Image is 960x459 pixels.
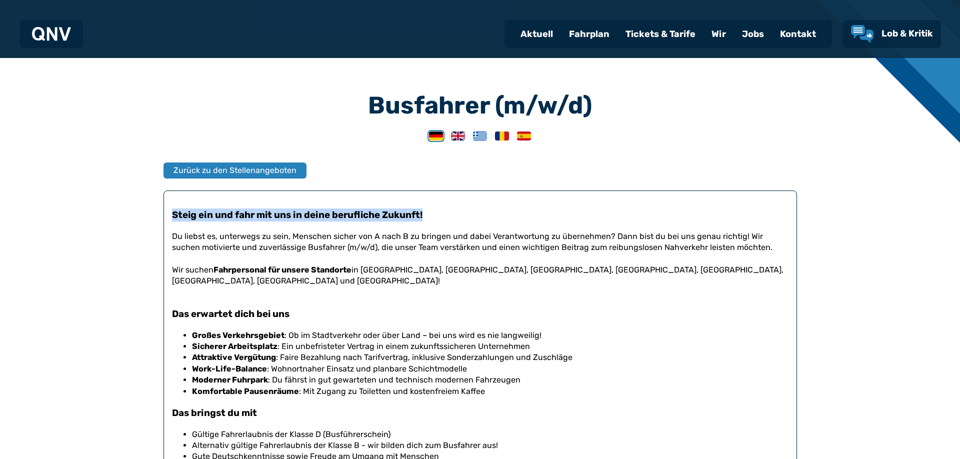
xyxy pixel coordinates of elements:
img: Spanish [517,131,531,140]
li: : Wohnortnaher Einsatz und planbare Schichtmodelle [192,363,788,374]
li: : Ein unbefristeter Vertrag in einem zukunftssicheren Unternehmen [192,341,788,352]
strong: Großes Verkehrsgebiet [192,330,284,340]
strong: Moderner Fuhrpark [192,375,268,384]
li: Alternativ gültige Fahrerlaubnis der Klasse B - wir bilden dich zum Busfahrer aus! [192,440,788,451]
li: Gültige Fahrerlaubnis der Klasse D (Busführerschein) [192,429,788,440]
strong: Sicherer Arbeitsplatz [192,341,277,351]
span: Lob & Kritik [881,28,933,39]
strong: Komfortable Pausenräume [192,386,299,396]
img: English [451,131,465,140]
strong: Attraktive Vergütung [192,352,276,362]
button: Zurück zu den Stellenangeboten [163,162,306,178]
a: Lob & Kritik [851,25,933,43]
p: Wir suchen in [GEOGRAPHIC_DATA], [GEOGRAPHIC_DATA], [GEOGRAPHIC_DATA], [GEOGRAPHIC_DATA], [GEOGRA... [172,264,788,287]
img: Greek [473,131,487,140]
li: : Ob im Stadtverkehr oder über Land – bei uns wird es nie langweilig! [192,330,788,341]
a: Wir [703,21,734,47]
a: Aktuell [512,21,561,47]
a: Jobs [734,21,772,47]
img: German [429,131,443,140]
span: Zurück zu den Stellenangeboten [173,164,296,176]
img: QNV Logo [32,27,71,41]
h3: Das bringst du mit [172,406,788,419]
h3: Busfahrer (m/w/d) [163,93,797,117]
h3: Steig ein und fahr mit uns in deine berufliche Zukunft! [172,208,788,221]
a: QNV Logo [32,24,71,44]
strong: Fahrpersonal für unsere Standorte [213,265,351,274]
h3: Das erwartet dich bei uns [172,307,788,320]
img: Romanian [495,131,509,140]
a: Fahrplan [561,21,617,47]
a: Tickets & Tarife [617,21,703,47]
li: : Mit Zugang zu Toiletten und kostenfreiem Kaffee [192,386,788,397]
li: : Du fährst in gut gewarteten und technisch modernen Fahrzeugen [192,374,788,385]
strong: Work-Life-Balance [192,364,267,373]
li: : Faire Bezahlung nach Tarifvertrag, inklusive Sonderzahlungen und Zuschläge [192,352,788,363]
p: Du liebst es, unterwegs zu sein, Menschen sicher von A nach B zu bringen und dabei Verantwortung ... [172,231,788,253]
a: Kontakt [772,21,824,47]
